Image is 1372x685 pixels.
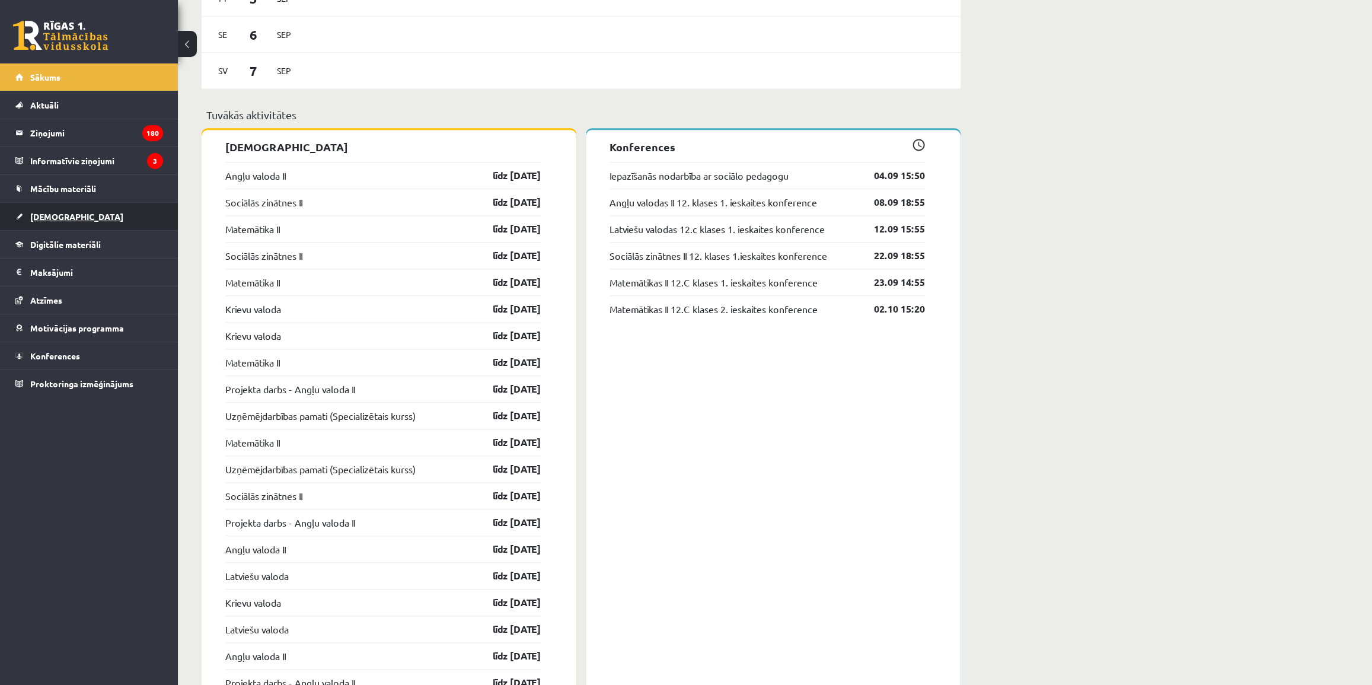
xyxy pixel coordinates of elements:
[610,248,827,263] a: Sociālās zinātnes II 12. klases 1.ieskaites konference
[472,649,541,663] a: līdz [DATE]
[225,515,355,530] a: Projekta darbs - Angļu valoda II
[472,355,541,369] a: līdz [DATE]
[147,153,163,169] i: 3
[610,195,817,209] a: Angļu valodas II 12. klases 1. ieskaites konference
[225,409,416,423] a: Uzņēmējdarbības pamati (Specializētais kurss)
[225,569,289,583] a: Latviešu valoda
[472,622,541,636] a: līdz [DATE]
[30,239,101,250] span: Digitālie materiāli
[13,21,108,50] a: Rīgas 1. Tālmācības vidusskola
[30,147,163,174] legend: Informatīvie ziņojumi
[472,195,541,209] a: līdz [DATE]
[30,323,124,333] span: Motivācijas programma
[610,222,825,236] a: Latviešu valodas 12.c klases 1. ieskaites konference
[225,139,541,155] p: [DEMOGRAPHIC_DATA]
[235,61,272,81] span: 7
[472,569,541,583] a: līdz [DATE]
[225,195,302,209] a: Sociālās zinātnes II
[225,382,355,396] a: Projekta darbs - Angļu valoda II
[472,542,541,556] a: līdz [DATE]
[472,302,541,316] a: līdz [DATE]
[272,26,296,44] span: Sep
[15,63,163,91] a: Sākums
[15,91,163,119] a: Aktuāli
[472,462,541,476] a: līdz [DATE]
[142,125,163,141] i: 180
[206,107,956,123] p: Tuvākās aktivitātes
[15,175,163,202] a: Mācību materiāli
[225,222,280,236] a: Matemātika II
[225,649,286,663] a: Angļu valoda II
[472,248,541,263] a: līdz [DATE]
[856,275,925,289] a: 23.09 14:55
[15,231,163,258] a: Digitālie materiāli
[15,119,163,146] a: Ziņojumi180
[610,302,818,316] a: Matemātikas II 12.C klases 2. ieskaites konference
[856,168,925,183] a: 04.09 15:50
[225,302,281,316] a: Krievu valoda
[225,542,286,556] a: Angļu valoda II
[472,382,541,396] a: līdz [DATE]
[15,259,163,286] a: Maksājumi
[210,62,235,80] span: Sv
[15,370,163,397] a: Proktoringa izmēģinājums
[272,62,296,80] span: Sep
[30,378,133,389] span: Proktoringa izmēģinājums
[472,168,541,183] a: līdz [DATE]
[472,329,541,343] a: līdz [DATE]
[15,203,163,230] a: [DEMOGRAPHIC_DATA]
[225,248,302,263] a: Sociālās zinātnes II
[225,168,286,183] a: Angļu valoda II
[225,435,280,450] a: Matemātika II
[856,302,925,316] a: 02.10 15:20
[30,100,59,110] span: Aktuāli
[15,342,163,369] a: Konferences
[235,25,272,44] span: 6
[225,329,281,343] a: Krievu valoda
[225,595,281,610] a: Krievu valoda
[472,595,541,610] a: līdz [DATE]
[15,286,163,314] a: Atzīmes
[472,222,541,236] a: līdz [DATE]
[225,489,302,503] a: Sociālās zinātnes II
[472,515,541,530] a: līdz [DATE]
[30,259,163,286] legend: Maksājumi
[30,211,123,222] span: [DEMOGRAPHIC_DATA]
[30,351,80,361] span: Konferences
[610,275,818,289] a: Matemātikas II 12.C klases 1. ieskaites konference
[15,314,163,342] a: Motivācijas programma
[30,72,60,82] span: Sākums
[856,222,925,236] a: 12.09 15:55
[472,489,541,503] a: līdz [DATE]
[225,622,289,636] a: Latviešu valoda
[472,409,541,423] a: līdz [DATE]
[30,183,96,194] span: Mācību materiāli
[856,248,925,263] a: 22.09 18:55
[225,462,416,476] a: Uzņēmējdarbības pamati (Specializētais kurss)
[856,195,925,209] a: 08.09 18:55
[15,147,163,174] a: Informatīvie ziņojumi3
[610,168,789,183] a: Iepazīšanās nodarbība ar sociālo pedagogu
[472,435,541,450] a: līdz [DATE]
[610,139,925,155] p: Konferences
[472,275,541,289] a: līdz [DATE]
[30,295,62,305] span: Atzīmes
[210,26,235,44] span: Se
[30,119,163,146] legend: Ziņojumi
[225,275,280,289] a: Matemātika II
[225,355,280,369] a: Matemātika II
